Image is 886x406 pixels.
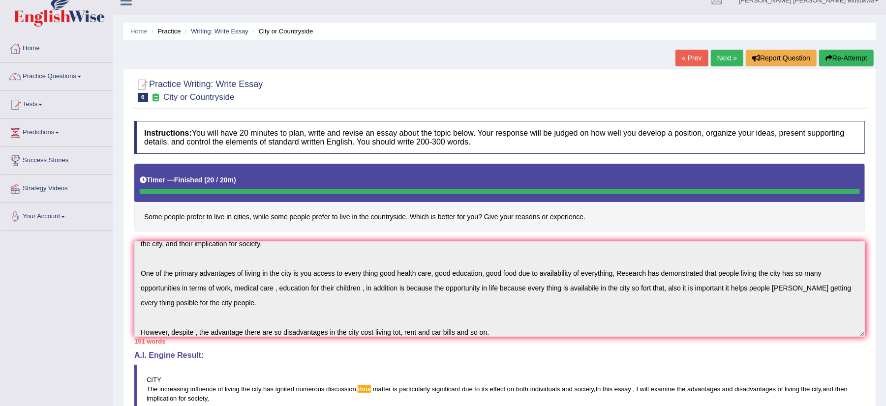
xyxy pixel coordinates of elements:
[134,351,865,360] h4: A.I. Engine Result:
[138,93,148,102] span: 6
[234,176,236,184] b: )
[0,119,113,144] a: Predictions
[614,385,631,393] span: essay
[562,385,573,393] span: and
[134,337,865,346] div: 151 words
[399,385,430,393] span: particularly
[144,129,192,137] b: Instructions:
[687,385,720,393] span: advantages
[358,385,371,393] span: Possible spelling mistake found. (did you mean: this)
[159,385,188,393] span: increasing
[507,385,514,393] span: on
[812,385,821,393] span: city
[835,385,848,393] span: their
[326,385,356,393] span: discussion
[432,385,460,393] span: significant
[147,385,157,393] span: The
[204,176,207,184] b: (
[275,385,294,393] span: ignited
[191,28,248,35] a: Writing: Write Essay
[823,385,833,393] span: and
[711,50,743,66] a: Next »
[147,376,161,383] span: CITY
[147,395,177,402] span: implication
[651,385,675,393] span: examine
[140,176,236,184] h5: Timer —
[130,28,148,35] a: Home
[801,385,810,393] span: the
[241,385,250,393] span: the
[631,385,633,393] span: Put a space after the comma, but not before the comma. (did you mean: ,)
[0,91,113,116] a: Tests
[475,385,480,393] span: to
[179,395,186,402] span: for
[677,385,686,393] span: the
[250,27,313,36] li: City or Countryside
[296,385,325,393] span: numerous
[134,121,865,154] h4: You will have 20 minutes to plan, write and revise an essay about the topic below. Your response ...
[530,385,560,393] span: individuals
[225,385,240,393] span: living
[0,203,113,228] a: Your Account
[0,63,113,87] a: Practice Questions
[490,385,506,393] span: effect
[785,385,799,393] span: living
[263,385,274,393] span: has
[746,50,817,66] button: Report Question
[134,77,263,102] h2: Practice Writing: Write Essay
[218,385,223,393] span: of
[149,27,181,36] li: Practice
[0,175,113,200] a: Strategy Videos
[819,50,874,66] button: Re-Attempt
[393,385,397,393] span: is
[633,385,635,393] span: Put a space after the comma, but not before the comma. (did you mean: ,)
[640,385,649,393] span: will
[163,92,235,102] small: City or Countryside
[575,385,594,393] span: society
[734,385,776,393] span: disadvantages
[603,385,612,393] span: this
[252,385,262,393] span: city
[596,385,601,393] span: In
[722,385,733,393] span: and
[373,385,391,393] span: matter
[190,385,216,393] span: influence
[462,385,473,393] span: due
[207,176,234,184] b: 20 / 20m
[482,385,488,393] span: its
[0,35,113,59] a: Home
[778,385,783,393] span: of
[188,395,208,402] span: society
[151,93,161,102] small: Exam occurring question
[174,176,203,184] b: Finished
[637,385,639,393] span: I
[675,50,708,66] a: « Prev
[0,147,113,172] a: Success Stories
[516,385,528,393] span: both
[638,385,640,393] span: Possible typo: you repeated a whitespace (did you mean: )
